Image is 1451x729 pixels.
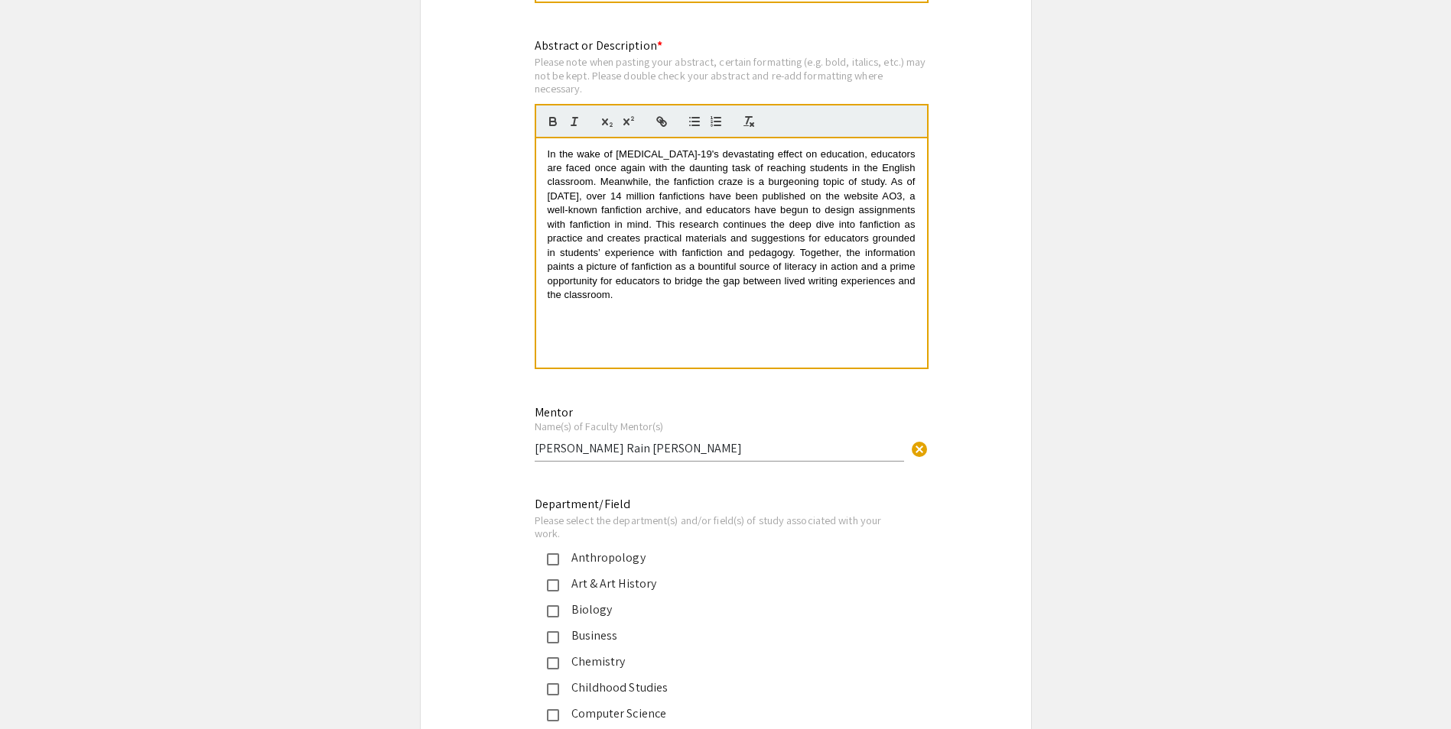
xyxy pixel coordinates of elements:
mat-label: Abstract or Description [535,37,662,53]
iframe: Chat [11,660,65,718]
span: In the wake of [MEDICAL_DATA]-19's devastating effect on education, educators are faced once agai... [548,148,919,301]
div: Chemistry [559,653,880,671]
div: Business [559,627,880,645]
div: Anthropology [559,549,880,567]
div: Biology [559,601,880,619]
div: Computer Science [559,705,880,723]
div: Please select the department(s) and/or field(s) of study associated with your work. [535,514,893,540]
div: Name(s) of Faculty Mentor(s) [535,420,904,433]
mat-label: Department/Field [535,496,631,512]
div: Art & Art History [559,575,880,593]
div: Please note when pasting your abstract, certain formatting (e.g. bold, italics, etc.) may not be ... [535,55,929,96]
span: cancel [910,440,929,458]
div: Childhood Studies [559,679,880,697]
mat-label: Mentor [535,404,573,420]
button: Clear [904,433,935,463]
input: Type Here [535,440,904,456]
